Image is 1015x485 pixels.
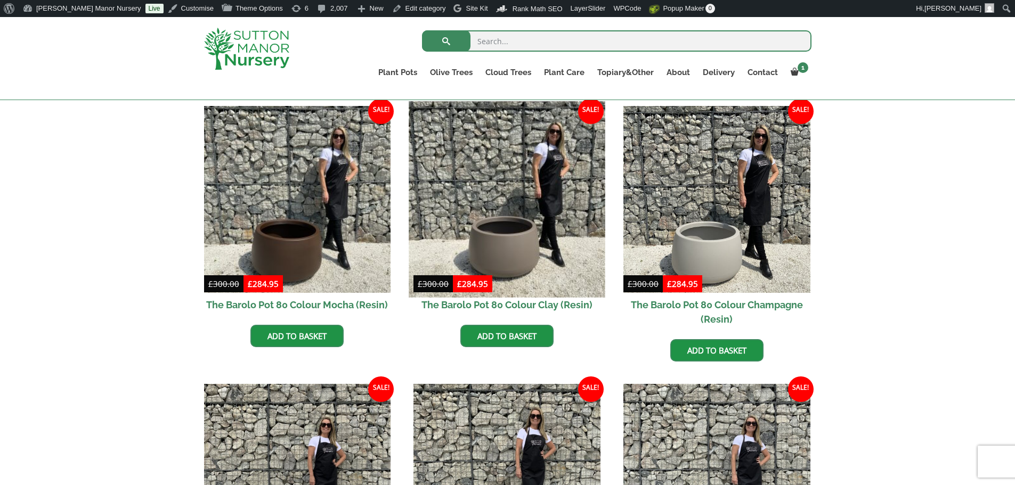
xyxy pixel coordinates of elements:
span: 0 [705,4,715,13]
img: The Barolo Pot 80 Colour Clay (Resin) [409,101,605,297]
h2: The Barolo Pot 80 Colour Mocha (Resin) [204,293,391,317]
bdi: 300.00 [418,278,449,289]
a: Topiary&Other [591,65,660,80]
span: £ [208,278,213,289]
input: Search... [422,30,811,52]
a: About [660,65,696,80]
span: Site Kit [466,4,488,12]
span: Sale! [578,98,604,124]
a: Sale! The Barolo Pot 80 Colour Clay (Resin) [413,106,600,317]
span: 1 [798,62,808,73]
a: Add to basket: “The Barolo Pot 80 Colour Mocha (Resin)” [250,325,344,347]
span: £ [667,278,672,289]
span: Sale! [578,376,604,402]
a: Sale! The Barolo Pot 80 Colour Champagne (Resin) [623,106,810,331]
bdi: 284.95 [457,278,488,289]
span: Sale! [368,376,394,402]
span: £ [457,278,462,289]
bdi: 284.95 [248,278,279,289]
a: Contact [741,65,784,80]
bdi: 300.00 [628,278,659,289]
span: Sale! [368,98,394,124]
img: The Barolo Pot 80 Colour Champagne (Resin) [623,106,810,293]
bdi: 300.00 [208,278,239,289]
span: £ [628,278,632,289]
span: Sale! [788,376,814,402]
h2: The Barolo Pot 80 Colour Clay (Resin) [413,293,600,317]
a: Add to basket: “The Barolo Pot 80 Colour Champagne (Resin)” [670,339,764,361]
img: The Barolo Pot 80 Colour Mocha (Resin) [204,106,391,293]
span: £ [418,278,423,289]
span: Rank Math SEO [513,5,563,13]
a: Plant Pots [372,65,424,80]
a: Sale! The Barolo Pot 80 Colour Mocha (Resin) [204,106,391,317]
a: 1 [784,65,811,80]
span: [PERSON_NAME] [924,4,981,12]
a: Cloud Trees [479,65,538,80]
a: Delivery [696,65,741,80]
a: Live [145,4,164,13]
span: Sale! [788,98,814,124]
a: Olive Trees [424,65,479,80]
span: £ [248,278,253,289]
bdi: 284.95 [667,278,698,289]
h2: The Barolo Pot 80 Colour Champagne (Resin) [623,293,810,331]
a: Add to basket: “The Barolo Pot 80 Colour Clay (Resin)” [460,325,554,347]
a: Plant Care [538,65,591,80]
img: logo [204,28,289,70]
